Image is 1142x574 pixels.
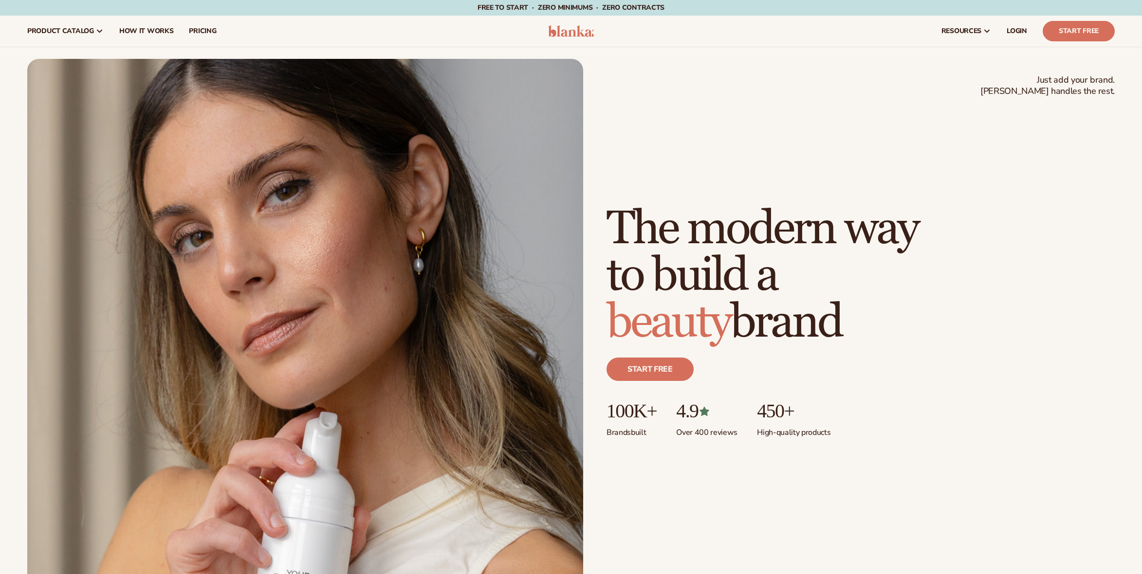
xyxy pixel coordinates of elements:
[676,400,737,422] p: 4.9
[757,400,830,422] p: 450+
[548,25,594,37] img: logo
[607,422,657,438] p: Brands built
[607,358,694,381] a: Start free
[119,27,174,35] span: How It Works
[676,422,737,438] p: Over 400 reviews
[607,294,730,351] span: beauty
[111,16,182,47] a: How It Works
[757,422,830,438] p: High-quality products
[607,206,918,346] h1: The modern way to build a brand
[1043,21,1115,41] a: Start Free
[607,400,657,422] p: 100K+
[189,27,216,35] span: pricing
[181,16,224,47] a: pricing
[478,3,664,12] span: Free to start · ZERO minimums · ZERO contracts
[980,74,1115,97] span: Just add your brand. [PERSON_NAME] handles the rest.
[934,16,999,47] a: resources
[941,27,981,35] span: resources
[19,16,111,47] a: product catalog
[1007,27,1027,35] span: LOGIN
[27,27,94,35] span: product catalog
[999,16,1035,47] a: LOGIN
